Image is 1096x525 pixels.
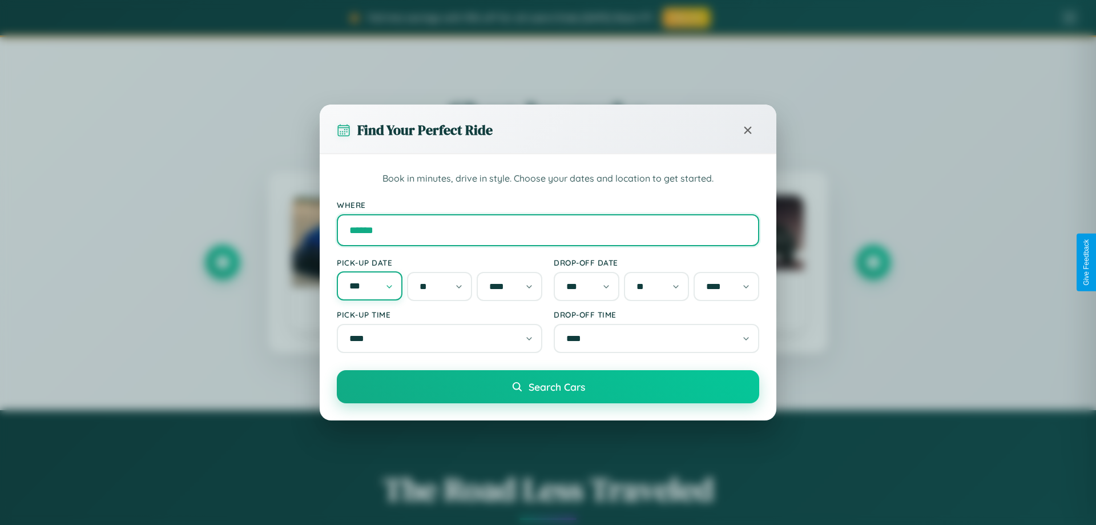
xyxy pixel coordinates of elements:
[337,370,759,403] button: Search Cars
[337,200,759,210] label: Where
[554,258,759,267] label: Drop-off Date
[337,258,542,267] label: Pick-up Date
[554,310,759,319] label: Drop-off Time
[337,310,542,319] label: Pick-up Time
[337,171,759,186] p: Book in minutes, drive in style. Choose your dates and location to get started.
[357,121,493,139] h3: Find Your Perfect Ride
[529,380,585,393] span: Search Cars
